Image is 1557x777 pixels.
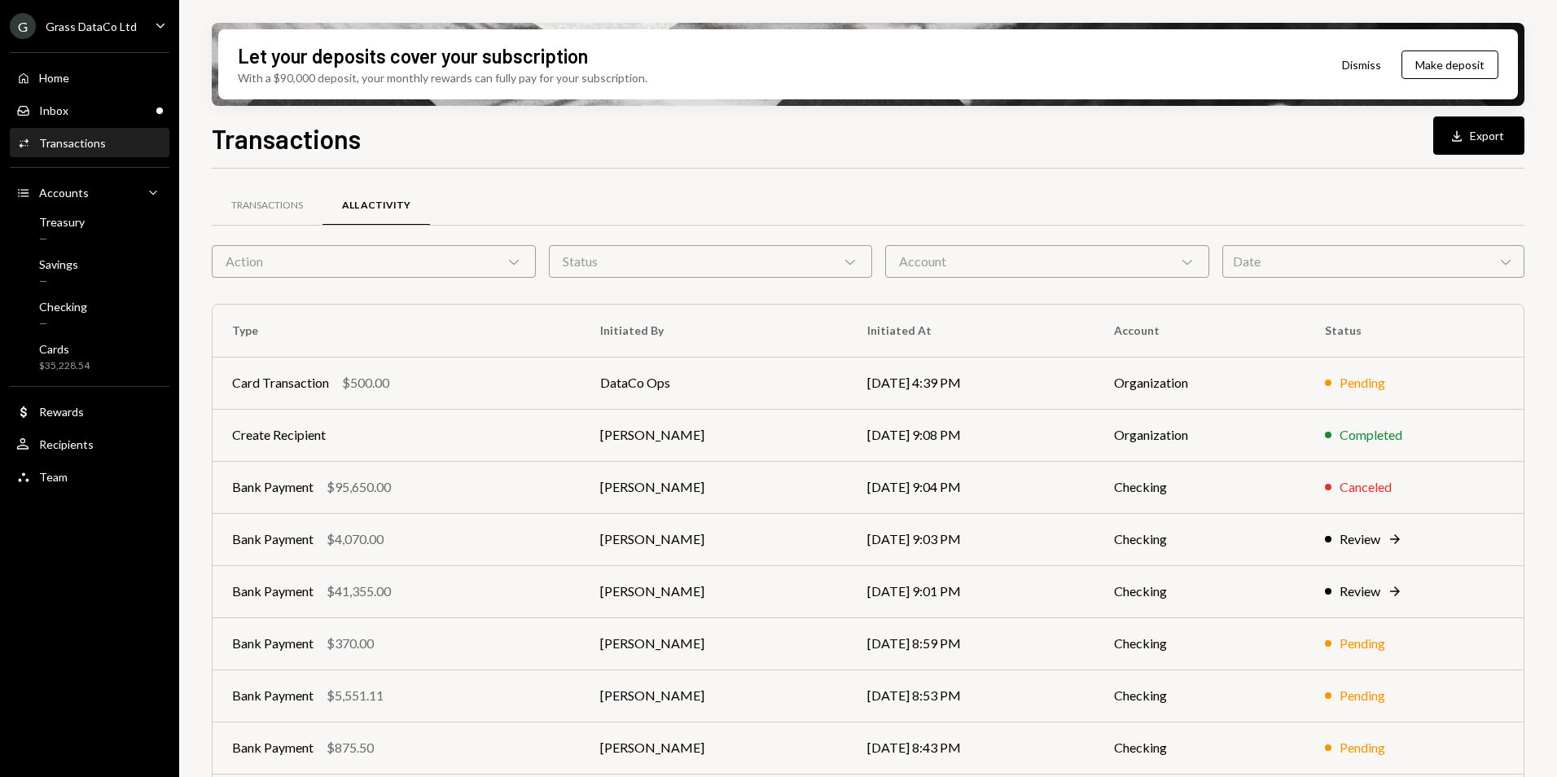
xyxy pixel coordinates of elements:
div: Completed [1340,425,1402,445]
a: Treasury— [10,210,169,249]
div: Bank Payment [232,686,314,705]
div: Bank Payment [232,582,314,601]
td: [DATE] 8:53 PM [848,669,1094,722]
td: [PERSON_NAME] [581,722,848,774]
a: Checking— [10,295,169,334]
td: Organization [1094,357,1305,409]
td: Checking [1094,513,1305,565]
a: Inbox [10,95,169,125]
a: Transactions [10,128,169,157]
div: $500.00 [342,373,389,393]
div: Pending [1340,373,1385,393]
div: — [39,274,78,288]
td: Checking [1094,565,1305,617]
div: Pending [1340,634,1385,653]
div: Team [39,470,68,484]
div: Recipients [39,437,94,451]
div: Transactions [39,136,106,150]
div: Treasury [39,215,85,229]
th: Account [1094,305,1305,357]
div: — [39,232,85,246]
td: [DATE] 8:43 PM [848,722,1094,774]
a: Home [10,63,169,92]
th: Initiated By [581,305,848,357]
th: Initiated At [848,305,1094,357]
a: Accounts [10,178,169,207]
td: DataCo Ops [581,357,848,409]
td: Checking [1094,461,1305,513]
div: Pending [1340,738,1385,757]
a: Transactions [212,185,322,226]
td: [PERSON_NAME] [581,513,848,565]
td: Create Recipient [213,409,581,461]
td: Checking [1094,722,1305,774]
div: Savings [39,257,78,271]
div: $5,551.11 [327,686,384,705]
div: Action [212,245,536,278]
div: $35,228.54 [39,359,90,373]
td: [PERSON_NAME] [581,565,848,617]
th: Type [213,305,581,357]
div: Bank Payment [232,477,314,497]
div: All Activity [342,199,410,213]
div: Home [39,71,69,85]
td: [PERSON_NAME] [581,461,848,513]
div: $875.50 [327,738,374,757]
td: Organization [1094,409,1305,461]
td: [DATE] 9:01 PM [848,565,1094,617]
div: Date [1222,245,1524,278]
div: — [39,317,87,331]
div: Card Transaction [232,373,329,393]
div: Bank Payment [232,529,314,549]
td: Checking [1094,669,1305,722]
button: Export [1433,116,1524,155]
a: Rewards [10,397,169,426]
div: Cards [39,342,90,356]
td: [DATE] 9:03 PM [848,513,1094,565]
div: Bank Payment [232,634,314,653]
td: [DATE] 8:59 PM [848,617,1094,669]
td: [PERSON_NAME] [581,617,848,669]
div: Canceled [1340,477,1392,497]
a: Recipients [10,429,169,459]
div: Transactions [231,199,303,213]
td: Checking [1094,617,1305,669]
div: Grass DataCo Ltd [46,20,137,33]
td: [DATE] 4:39 PM [848,357,1094,409]
div: $95,650.00 [327,477,391,497]
div: $370.00 [327,634,374,653]
a: Savings— [10,252,169,292]
div: Status [549,245,873,278]
div: Pending [1340,686,1385,705]
div: $41,355.00 [327,582,391,601]
div: Account [885,245,1209,278]
td: [DATE] 9:08 PM [848,409,1094,461]
div: Rewards [39,405,84,419]
div: G [10,13,36,39]
div: Checking [39,300,87,314]
div: Review [1340,529,1380,549]
a: Team [10,462,169,491]
div: Review [1340,582,1380,601]
th: Status [1305,305,1524,357]
h1: Transactions [212,122,361,155]
a: All Activity [322,185,430,226]
div: Inbox [39,103,68,117]
td: [DATE] 9:04 PM [848,461,1094,513]
td: [PERSON_NAME] [581,409,848,461]
div: With a $90,000 deposit, your monthly rewards can fully pay for your subscription. [238,69,647,86]
div: Accounts [39,186,89,200]
div: Bank Payment [232,738,314,757]
button: Make deposit [1401,50,1498,79]
div: Let your deposits cover your subscription [238,42,588,69]
button: Dismiss [1322,46,1401,84]
a: Cards$35,228.54 [10,337,169,376]
td: [PERSON_NAME] [581,669,848,722]
div: $4,070.00 [327,529,384,549]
